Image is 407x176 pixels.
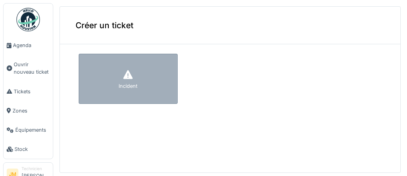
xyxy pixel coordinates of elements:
[4,55,53,82] a: Ouvrir nouveau ticket
[4,82,53,101] a: Tickets
[4,36,53,55] a: Agenda
[13,107,50,114] span: Zones
[15,126,50,134] span: Équipements
[4,120,53,140] a: Équipements
[4,101,53,120] a: Zones
[4,140,53,159] a: Stock
[14,88,50,95] span: Tickets
[119,82,137,90] div: Incident
[22,166,50,172] div: Technicien
[14,145,50,153] span: Stock
[13,42,50,49] span: Agenda
[14,61,50,76] span: Ouvrir nouveau ticket
[60,7,400,44] div: Créer un ticket
[16,8,40,31] img: Badge_color-CXgf-gQk.svg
